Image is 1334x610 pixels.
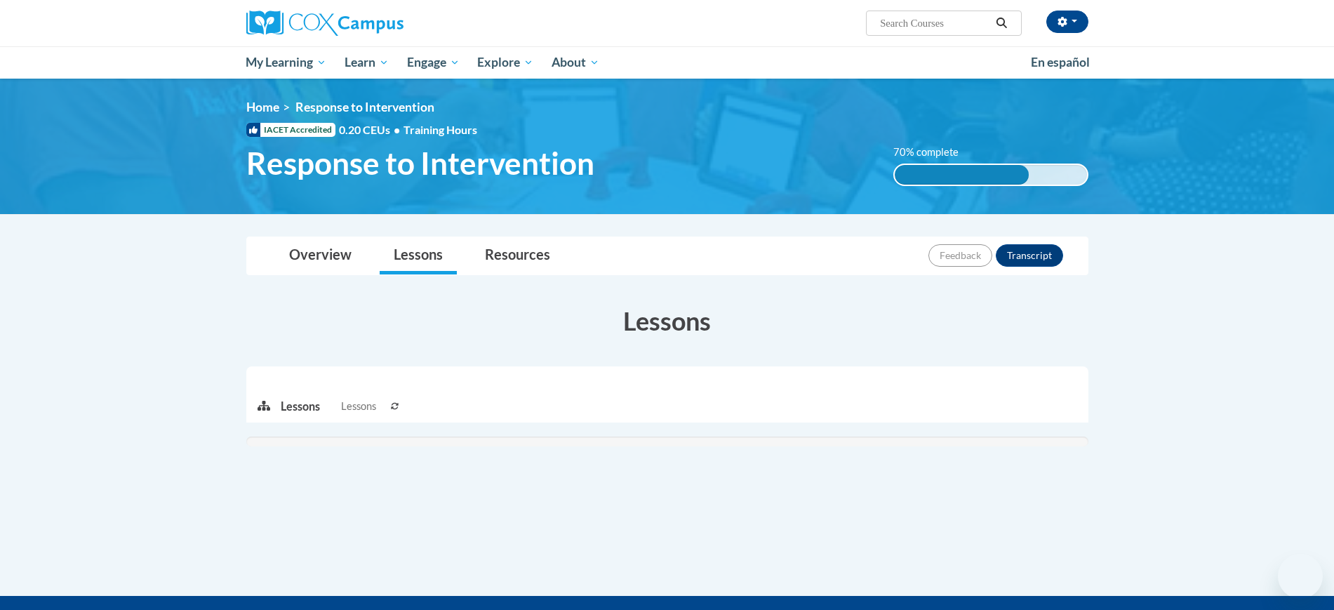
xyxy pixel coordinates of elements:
[341,399,376,414] span: Lessons
[246,123,335,137] span: IACET Accredited
[552,54,599,71] span: About
[1031,55,1090,69] span: En español
[1278,554,1323,599] iframe: Button to launch messaging window
[477,54,533,71] span: Explore
[542,46,608,79] a: About
[275,237,366,274] a: Overview
[1046,11,1088,33] button: Account Settings
[246,11,403,36] img: Cox Campus
[345,54,389,71] span: Learn
[407,54,460,71] span: Engage
[893,145,974,160] label: 70% complete
[991,15,1012,32] button: Search
[895,165,1029,185] div: 70% complete
[398,46,469,79] a: Engage
[928,244,992,267] button: Feedback
[237,46,336,79] a: My Learning
[471,237,564,274] a: Resources
[335,46,398,79] a: Learn
[246,145,594,182] span: Response to Intervention
[295,100,434,114] span: Response to Intervention
[403,123,477,136] span: Training Hours
[1022,48,1099,77] a: En español
[380,237,457,274] a: Lessons
[246,303,1088,338] h3: Lessons
[246,11,513,36] a: Cox Campus
[394,123,400,136] span: •
[996,244,1063,267] button: Transcript
[879,15,991,32] input: Search Courses
[246,54,326,71] span: My Learning
[281,399,320,414] p: Lessons
[225,46,1109,79] div: Main menu
[468,46,542,79] a: Explore
[339,122,403,138] span: 0.20 CEUs
[246,100,279,114] a: Home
